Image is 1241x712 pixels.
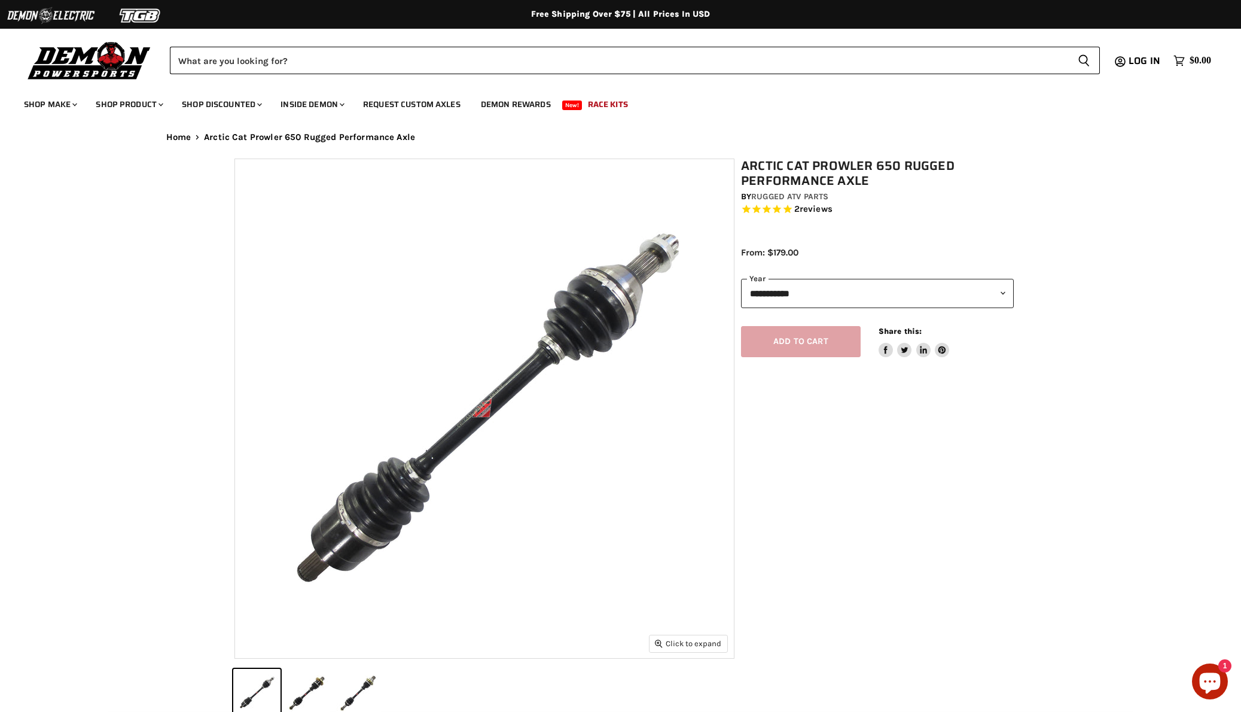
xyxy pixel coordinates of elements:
[562,101,583,110] span: New!
[741,159,1014,188] h1: Arctic Cat Prowler 650 Rugged Performance Axle
[96,4,185,27] img: TGB Logo 2
[741,279,1014,308] select: year
[170,47,1068,74] input: Search
[741,190,1014,203] div: by
[24,39,155,81] img: Demon Powersports
[1129,53,1160,68] span: Log in
[204,132,415,142] span: Arctic Cat Prowler 650 Rugged Performance Axle
[354,92,469,117] a: Request Custom Axles
[794,204,833,215] span: 2 reviews
[166,132,191,142] a: Home
[1167,52,1217,69] a: $0.00
[741,203,1014,216] span: Rated 5.0 out of 5 stars 2 reviews
[879,327,922,336] span: Share this:
[741,247,798,258] span: From: $179.00
[1068,47,1100,74] button: Search
[6,4,96,27] img: Demon Electric Logo 2
[1188,664,1231,702] inbox-online-store-chat: Shopify online store chat
[272,92,352,117] a: Inside Demon
[650,635,727,652] button: Click to expand
[15,87,1208,117] ul: Main menu
[579,92,637,117] a: Race Kits
[879,326,950,358] aside: Share this:
[751,191,828,202] a: Rugged ATV Parts
[142,132,1099,142] nav: Breadcrumbs
[1123,56,1167,66] a: Log in
[1190,55,1211,66] span: $0.00
[170,47,1100,74] form: Product
[87,92,170,117] a: Shop Product
[142,9,1099,20] div: Free Shipping Over $75 | All Prices In USD
[235,159,734,658] img: Arctic Cat Prowler 650 Rugged Performance Axle
[472,92,560,117] a: Demon Rewards
[173,92,269,117] a: Shop Discounted
[655,639,721,648] span: Click to expand
[800,204,833,215] span: reviews
[15,92,84,117] a: Shop Make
